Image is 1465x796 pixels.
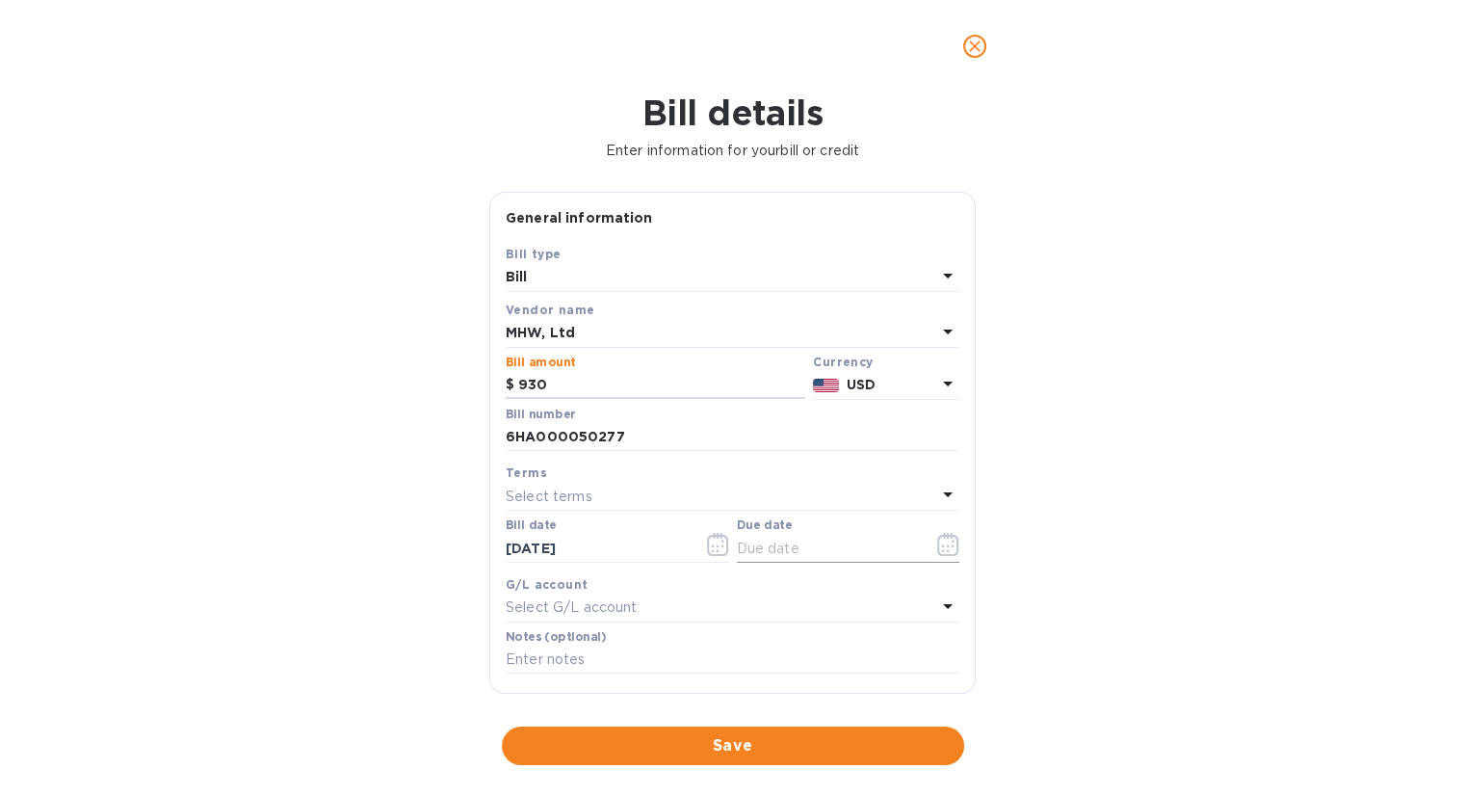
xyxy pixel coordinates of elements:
b: MHW, Ltd [506,325,575,340]
b: Terms [506,465,547,480]
input: $ Enter bill amount [518,371,805,400]
b: G/L account [506,577,588,592]
img: USD [813,379,839,392]
b: Currency [813,355,873,369]
button: Save [502,727,964,765]
b: Bill type [506,247,562,261]
b: Vendor name [506,303,594,317]
input: Select date [506,534,688,563]
input: Enter notes [506,646,959,675]
p: Select G/L account [506,597,637,618]
label: Notes (optional) [506,631,607,643]
label: Bill date [506,520,557,532]
span: Save [517,734,949,757]
b: General information [506,210,653,226]
b: USD [847,377,876,392]
input: Enter bill number [506,423,959,452]
input: Due date [737,534,919,563]
p: Select terms [506,487,592,507]
p: Enter information for your bill or credit [15,141,1450,161]
label: Bill number [506,409,575,420]
label: Due date [737,520,792,532]
h1: Bill details [15,93,1450,133]
b: Bill [506,269,528,284]
button: close [952,23,998,69]
div: $ [506,371,518,400]
label: Bill amount [506,357,575,368]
